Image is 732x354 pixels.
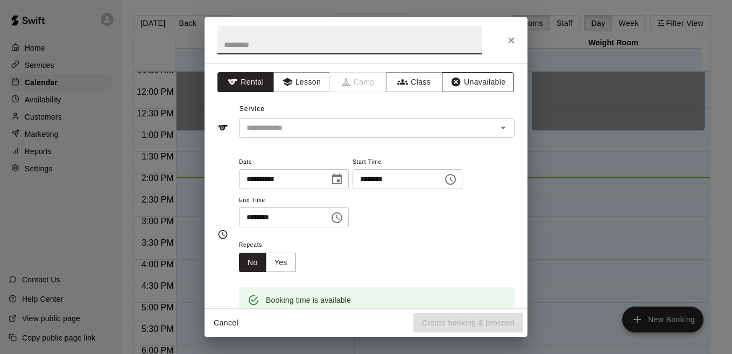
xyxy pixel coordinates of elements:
[266,253,296,273] button: Yes
[386,72,442,92] button: Class
[496,120,511,135] button: Open
[502,31,521,50] button: Close
[217,122,228,133] svg: Service
[239,253,266,273] button: No
[209,313,243,333] button: Cancel
[330,72,386,92] span: Camps can only be created in the Services page
[266,290,351,310] div: Booking time is available
[239,238,305,253] span: Repeats
[442,72,514,92] button: Unavailable
[217,229,228,240] svg: Timing
[353,155,462,170] span: Start Time
[239,253,296,273] div: outlined button group
[239,155,349,170] span: Date
[240,105,265,113] span: Service
[440,169,461,190] button: Choose time, selected time is 1:15 PM
[326,169,348,190] button: Choose date, selected date is Aug 19, 2025
[239,193,349,208] span: End Time
[273,72,330,92] button: Lesson
[326,207,348,228] button: Choose time, selected time is 1:45 PM
[217,72,274,92] button: Rental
